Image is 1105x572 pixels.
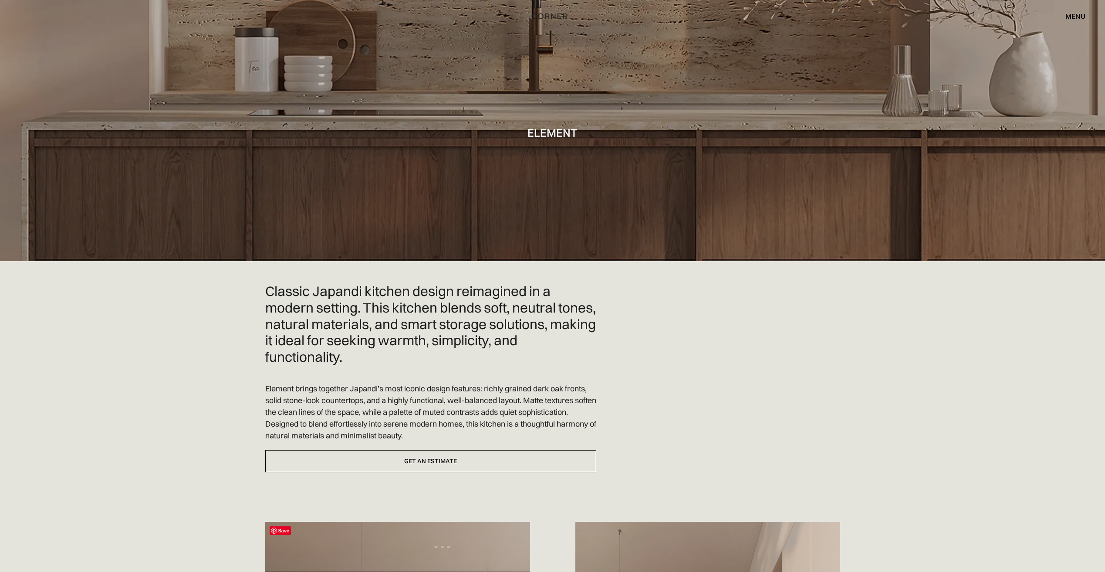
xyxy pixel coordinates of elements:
div: menu [1057,9,1085,24]
span: Save [270,526,291,535]
div: menu [1065,13,1085,20]
a: home [510,10,595,22]
h1: Element [527,127,578,138]
h2: Classic Japandi kitchen design reimagined in a modern setting. This kitchen blends soft, neutral ... [265,283,596,365]
a: Get an estimate [265,450,596,472]
p: Element brings together Japandi’s most iconic design features: richly grained dark oak fronts, so... [265,383,596,441]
